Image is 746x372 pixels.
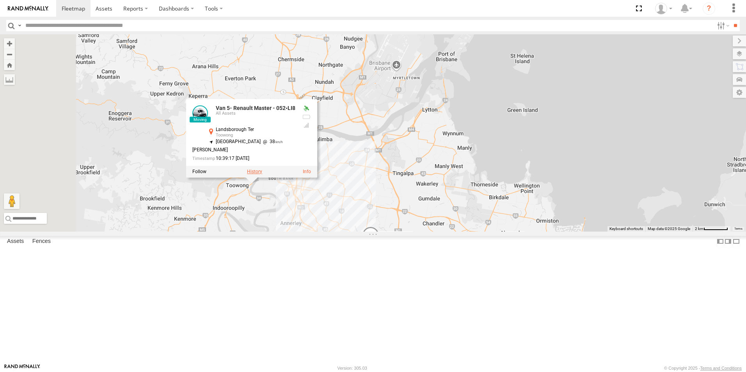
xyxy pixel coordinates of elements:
img: rand-logo.svg [8,6,48,11]
button: Zoom out [4,49,15,60]
label: Search Query [16,20,23,31]
div: No battery health information received from this device. [302,114,311,120]
button: Zoom Home [4,60,15,70]
div: Date/time of location update [192,156,295,161]
a: Terms [734,227,742,230]
span: Map data ©2025 Google [648,227,690,231]
i: ? [703,2,715,15]
label: Assets [3,236,28,247]
div: GSM Signal = 4 [302,122,311,129]
label: Hide Summary Table [732,236,740,247]
label: Fences [28,236,55,247]
label: View Asset History [247,169,262,174]
button: Drag Pegman onto the map to open Street View [4,193,20,209]
label: Realtime tracking of Asset [192,169,206,174]
button: Map Scale: 2 km per 59 pixels [693,226,730,232]
div: [PERSON_NAME] [192,148,295,153]
div: Landsborough Ter [216,128,295,133]
a: View Asset Details [192,106,208,121]
div: Version: 305.03 [337,366,367,370]
label: Dock Summary Table to the Left [716,236,724,247]
div: All Assets [216,112,295,116]
label: Map Settings [733,87,746,98]
span: 2 km [695,227,703,231]
a: Van 5- Renault Master - 052•LI8 [216,105,295,112]
label: Dock Summary Table to the Right [724,236,732,247]
button: Keyboard shortcuts [609,226,643,232]
a: Terms and Conditions [700,366,742,370]
label: Search Filter Options [714,20,731,31]
div: Valid GPS Fix [302,106,311,112]
a: Visit our Website [4,364,40,372]
div: Darren Ward [652,3,675,14]
div: Toowong [216,133,295,138]
span: 38 [261,139,283,145]
span: [GEOGRAPHIC_DATA] [216,139,261,145]
a: View Asset Details [303,169,311,174]
button: Zoom in [4,38,15,49]
label: Measure [4,74,15,85]
div: © Copyright 2025 - [664,366,742,370]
